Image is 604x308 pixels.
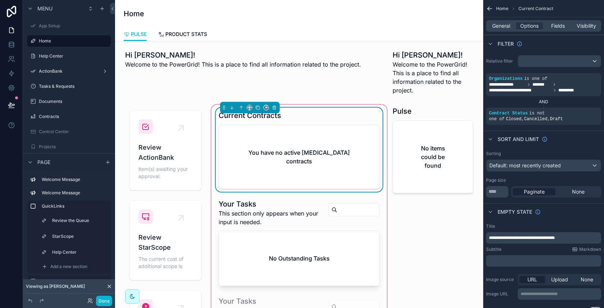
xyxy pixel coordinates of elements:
a: PULSE [124,28,147,41]
h1: Current Contracts [219,110,281,121]
span: is not one of [489,111,545,122]
span: Home [496,6,508,12]
label: Review the Queue [52,218,106,223]
span: URL [527,276,537,283]
a: Projects [27,141,111,153]
label: Contracts [39,114,109,119]
span: Organizations [489,76,523,81]
span: Options [520,22,539,30]
span: Add a new section [50,264,87,269]
label: Container [42,278,108,284]
span: Visibility [577,22,596,30]
label: Sorting [486,151,501,157]
label: QuickLinks [42,203,108,209]
span: Menu [37,5,52,12]
span: Default: most recently created [489,162,561,168]
label: Projects [39,144,109,150]
a: App Setup [27,20,111,32]
label: Help Center [39,53,109,59]
div: scrollable content [23,171,115,294]
label: Home [39,38,106,44]
div: AND [486,99,601,105]
div: scrollable content [486,255,601,267]
label: Control Center [39,129,109,135]
span: Fields [551,22,565,30]
label: Welcome Message [42,190,108,196]
label: Tasks & Requests [39,83,109,89]
span: Closed Cancelled Draft [506,117,563,122]
span: PULSE [131,31,147,38]
label: ActionBank [39,68,99,74]
label: Relative filter [486,58,515,64]
a: PRODUCT STATS [158,28,207,42]
a: Home [27,35,111,47]
span: Viewing as [PERSON_NAME] [26,284,85,289]
span: Sort And Limit [498,136,539,143]
span: General [492,22,510,30]
span: Page [37,158,50,166]
span: Contract Status [489,111,528,116]
label: Documents [39,99,109,104]
span: None [572,188,585,195]
span: Paginate [524,188,545,195]
span: Filter [498,40,514,47]
button: Default: most recently created [486,159,601,172]
a: Markdown [572,246,601,252]
label: Page size [486,177,506,183]
label: Image URL [486,291,515,297]
label: StarScope [52,234,106,239]
div: scrollable content [486,232,601,244]
label: Title [486,223,495,229]
h1: Home [124,9,144,19]
a: Help Center [27,50,111,62]
span: None [581,276,593,283]
a: Contracts [27,111,111,122]
span: , [547,117,550,122]
label: App Setup [39,23,109,29]
label: Subtitle [486,246,502,252]
span: is one of [524,76,548,81]
a: Tasks & Requests [27,81,111,92]
span: PRODUCT STATS [165,31,207,38]
span: , [521,117,524,122]
span: Upload [551,276,568,283]
span: Markdown [579,246,601,252]
a: Documents [27,96,111,107]
label: Welcome Message [42,177,108,182]
a: ActionBank [27,65,111,77]
a: Control Center [27,126,111,137]
button: Done [96,296,112,306]
span: Current Contract [518,6,553,12]
span: Empty state [498,208,532,216]
div: scrollable content [518,288,601,300]
label: Help Center [52,249,106,255]
h2: You have no active [MEDICAL_DATA] contracts [242,148,356,166]
label: Image source [486,277,515,282]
